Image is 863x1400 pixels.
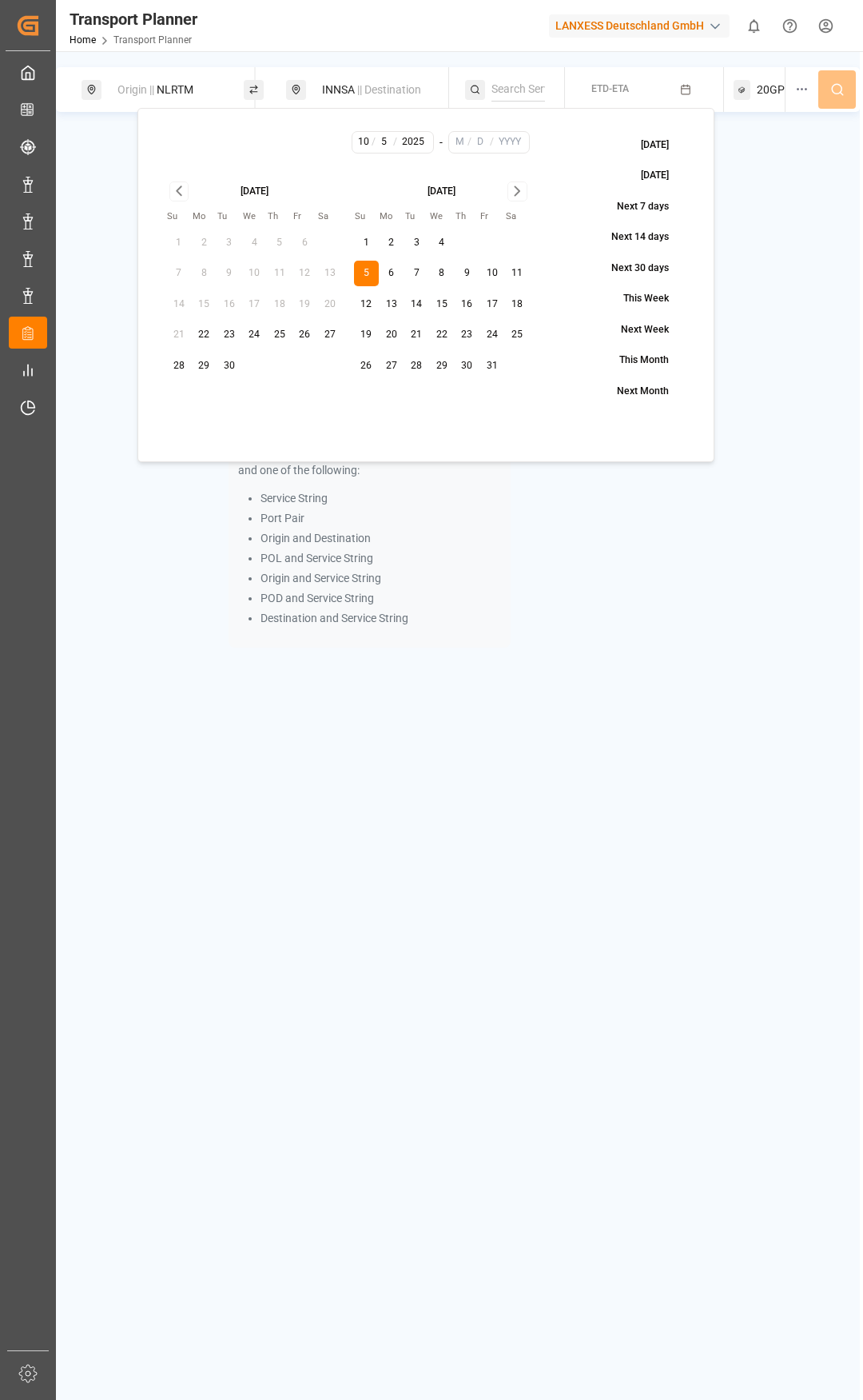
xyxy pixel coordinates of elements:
th: Monday [192,209,217,225]
input: D [375,135,395,150]
button: Next 14 days [575,224,686,252]
span: Origin || [117,83,154,96]
button: 2 [379,230,404,256]
button: Help Center [772,8,808,44]
button: 26 [292,322,318,348]
button: 17 [479,292,505,317]
li: POL and Service String [260,550,501,567]
button: 25 [505,322,531,348]
th: Thursday [455,209,480,225]
button: 1 [354,230,380,256]
button: Next 30 days [575,254,686,282]
div: - [439,131,443,154]
th: Tuesday [217,209,242,225]
button: 30 [217,353,242,379]
button: 15 [429,292,455,317]
button: show 0 new notifications [736,8,772,44]
span: / [393,135,397,150]
button: 24 [242,322,268,348]
button: 28 [404,353,430,379]
th: Monday [379,209,404,225]
button: 22 [192,322,217,348]
li: Service String [260,490,501,507]
button: 3 [404,230,430,256]
th: Sunday [166,209,192,225]
button: 16 [455,292,480,317]
div: NLRTM [108,75,237,105]
th: Thursday [267,209,292,225]
span: / [372,135,376,150]
a: Home [70,34,96,46]
button: 23 [217,322,242,348]
span: 20GP [757,82,785,98]
button: 6 [379,261,404,286]
input: D [471,135,491,150]
button: 4 [429,230,455,256]
button: 21 [404,322,430,348]
button: ETD-ETA [575,74,714,106]
th: Wednesday [242,209,268,225]
button: 28 [166,353,192,379]
button: 9 [455,261,480,286]
button: 5 [354,261,380,286]
button: [DATE] [604,162,686,190]
button: Next Week [584,316,686,344]
li: Origin and Destination [260,530,501,547]
button: 10 [479,261,505,286]
input: Search Service String [491,78,545,102]
button: 29 [429,353,455,379]
th: Sunday [354,209,380,225]
input: M [451,135,468,150]
th: Friday [292,209,318,225]
th: Tuesday [404,209,430,225]
button: 29 [192,353,217,379]
div: [DATE] [428,185,455,199]
span: / [490,135,494,150]
li: Port Pair [260,510,501,527]
button: 22 [429,322,455,348]
th: Saturday [317,209,343,225]
button: 11 [505,261,531,286]
button: 19 [354,322,380,348]
th: Saturday [505,209,531,225]
button: Next Month [580,377,686,405]
button: 27 [379,353,404,379]
li: POD and Service String [260,590,501,607]
li: Origin and Service String [260,570,501,587]
button: This Month [583,347,686,375]
button: 14 [404,292,430,317]
input: YYYY [396,135,430,150]
button: 30 [455,353,480,379]
button: 24 [479,322,505,348]
button: 23 [455,322,480,348]
button: 27 [317,322,343,348]
button: 25 [267,322,292,348]
button: This Week [587,285,686,313]
div: [DATE] [241,185,268,199]
div: Transport Planner [70,7,197,31]
button: Go to next month [507,181,527,201]
th: Friday [479,209,505,225]
input: YYYY [493,135,527,150]
button: [DATE] [604,131,686,159]
button: 7 [404,261,430,286]
div: LANXESS Deutschland GmbH [549,14,730,38]
span: / [467,135,471,150]
button: 12 [354,292,380,317]
button: 31 [479,353,505,379]
button: 20 [379,322,404,348]
span: ETD-ETA [591,83,629,94]
button: 8 [429,261,455,286]
button: 18 [505,292,531,317]
div: INNSA [312,75,442,105]
input: M [356,135,372,150]
button: LANXESS Deutschland GmbH [549,10,736,41]
button: 13 [379,292,404,317]
th: Wednesday [429,209,455,225]
p: To enable searching, add ETA, ETD, containerType and one of the following: [238,445,501,479]
button: Next 7 days [580,193,686,221]
span: || Destination [357,83,421,96]
li: Destination and Service String [260,610,501,627]
button: 26 [354,353,380,379]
